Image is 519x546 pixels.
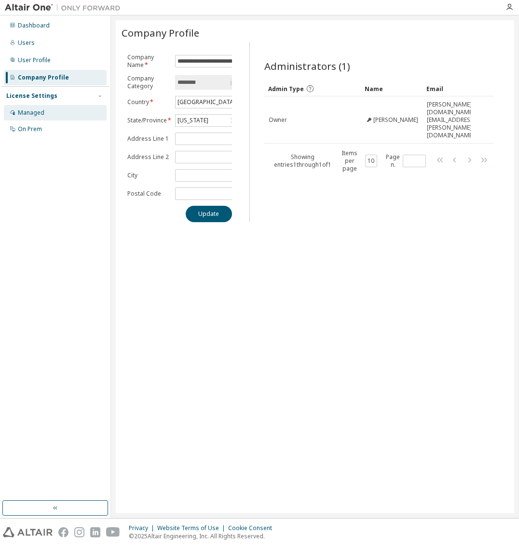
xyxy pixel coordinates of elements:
img: altair_logo.svg [3,527,53,537]
img: instagram.svg [74,527,84,537]
span: Items per page [337,149,377,173]
label: Company Name [127,53,169,69]
div: [US_STATE] [176,115,210,126]
div: User Profile [18,56,51,64]
label: Company Category [127,75,169,90]
label: Address Line 1 [127,135,169,143]
div: On Prem [18,125,42,133]
img: Altair One [5,3,125,13]
span: [PERSON_NAME][DOMAIN_NAME][EMAIL_ADDRESS][PERSON_NAME][DOMAIN_NAME] [427,101,476,139]
div: [US_STATE] [176,115,238,126]
span: Showing entries 1 through 1 of 1 [274,153,331,169]
button: 10 [368,157,375,165]
div: [GEOGRAPHIC_DATA] [176,97,237,107]
div: License Settings [6,92,57,100]
div: Privacy [129,524,157,532]
label: State/Province [127,117,169,124]
div: Cookie Consent [228,524,278,532]
label: City [127,172,169,179]
div: Company Profile [18,74,69,81]
p: © 2025 Altair Engineering, Inc. All Rights Reserved. [129,532,278,540]
div: Users [18,39,35,47]
span: [PERSON_NAME] [373,116,418,124]
div: Website Terms of Use [157,524,228,532]
label: Country [127,98,169,106]
span: Company Profile [122,26,199,40]
span: Administrators (1) [264,59,350,73]
span: Owner [269,116,287,124]
img: linkedin.svg [90,527,100,537]
label: Address Line 2 [127,153,169,161]
span: Page n. [386,153,426,169]
button: Update [186,206,232,222]
label: Postal Code [127,190,169,198]
img: facebook.svg [58,527,68,537]
div: Email [426,81,467,96]
div: Managed [18,109,44,117]
div: [GEOGRAPHIC_DATA] [176,96,238,108]
img: youtube.svg [106,527,120,537]
div: Dashboard [18,22,50,29]
span: Admin Type [268,85,304,93]
div: Name [365,81,419,96]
